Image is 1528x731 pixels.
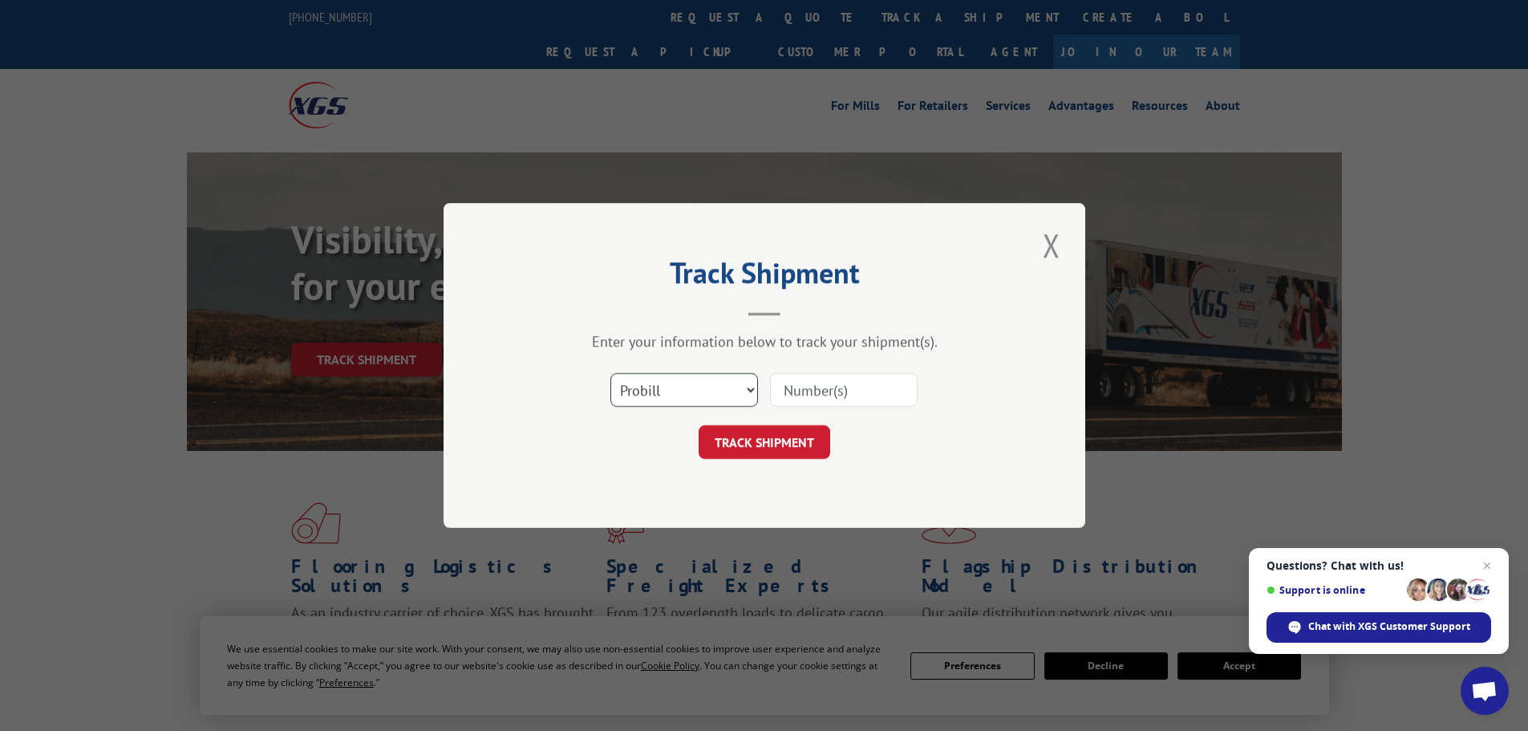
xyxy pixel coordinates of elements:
[1267,612,1491,643] span: Chat with XGS Customer Support
[1461,667,1509,715] a: Open chat
[1267,559,1491,572] span: Questions? Chat with us!
[524,332,1005,351] div: Enter your information below to track your shipment(s).
[770,373,918,407] input: Number(s)
[699,425,830,459] button: TRACK SHIPMENT
[1038,223,1065,267] button: Close modal
[1267,584,1401,596] span: Support is online
[1308,619,1470,634] span: Chat with XGS Customer Support
[524,262,1005,292] h2: Track Shipment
